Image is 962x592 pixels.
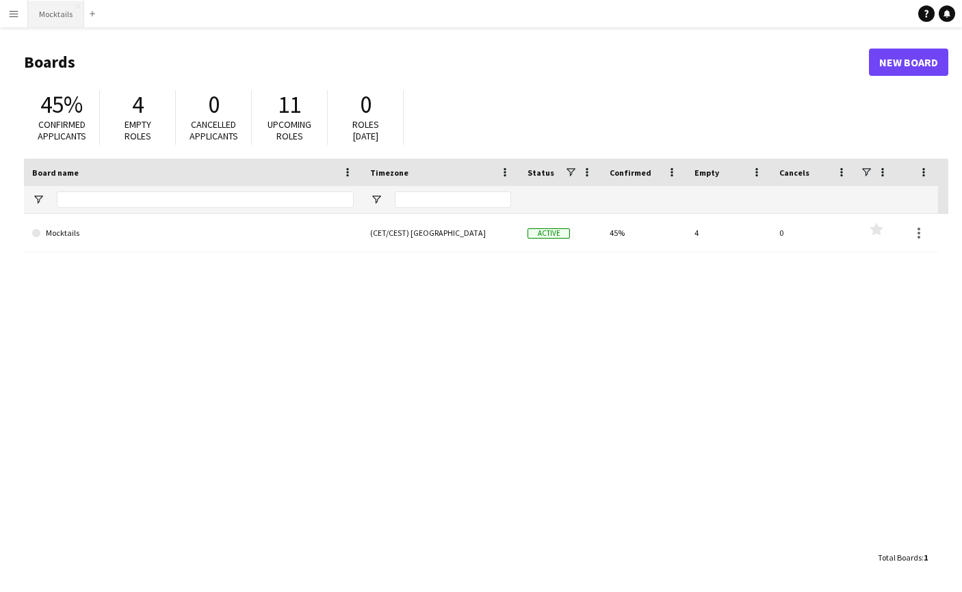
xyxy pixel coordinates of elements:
[38,118,86,142] span: Confirmed applicants
[528,228,570,239] span: Active
[370,193,382,206] button: Open Filter Menu
[28,1,84,27] button: Mocktails
[208,90,220,120] span: 0
[362,214,519,252] div: (CET/CEST) [GEOGRAPHIC_DATA]
[278,90,301,120] span: 11
[370,167,408,178] span: Timezone
[352,118,379,142] span: Roles [DATE]
[779,167,809,178] span: Cancels
[610,167,651,178] span: Confirmed
[601,214,686,252] div: 45%
[190,118,238,142] span: Cancelled applicants
[694,167,719,178] span: Empty
[24,52,869,72] h1: Boards
[268,118,311,142] span: Upcoming roles
[132,90,144,120] span: 4
[32,214,354,252] a: Mocktails
[528,167,554,178] span: Status
[125,118,151,142] span: Empty roles
[360,90,372,120] span: 0
[878,552,922,563] span: Total Boards
[869,49,948,76] a: New Board
[686,214,771,252] div: 4
[771,214,856,252] div: 0
[395,191,511,208] input: Timezone Filter Input
[57,191,354,208] input: Board name Filter Input
[878,544,928,571] div: :
[32,167,79,178] span: Board name
[924,552,928,563] span: 1
[32,193,44,206] button: Open Filter Menu
[40,90,83,120] span: 45%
